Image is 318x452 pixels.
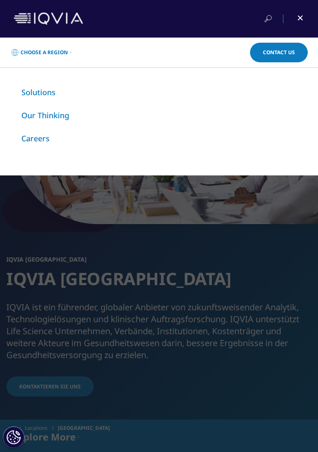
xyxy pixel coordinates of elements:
a: Solutions [21,87,56,97]
a: Careers [21,133,50,143]
button: Cookie-Einstellungen [3,426,24,448]
a: Contact Us [250,43,308,62]
span: Contact Us [263,50,295,55]
a: Our Thinking [21,110,69,120]
span: Choose a Region [21,49,68,56]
